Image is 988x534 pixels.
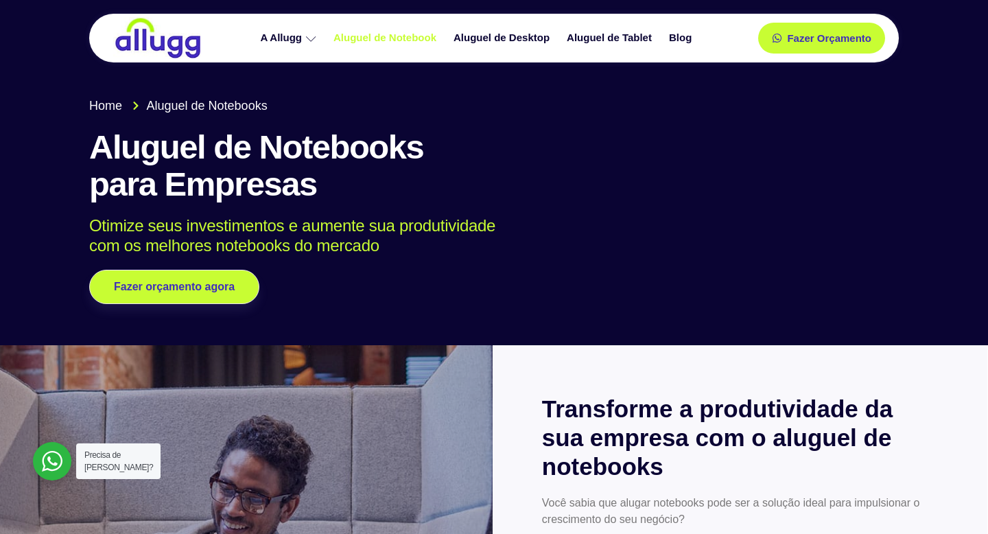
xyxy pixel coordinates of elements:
a: Aluguel de Notebook [327,26,447,50]
span: Fazer orçamento agora [114,281,235,292]
span: Home [89,97,122,115]
h1: Aluguel de Notebooks para Empresas [89,129,899,203]
a: Fazer Orçamento [758,23,885,54]
span: Precisa de [PERSON_NAME]? [84,450,153,472]
a: A Allugg [253,26,327,50]
p: Otimize seus investimentos e aumente sua produtividade com os melhores notebooks do mercado [89,216,879,256]
img: locação de TI é Allugg [113,17,202,59]
a: Blog [662,26,702,50]
a: Fazer orçamento agora [89,270,259,304]
a: Aluguel de Tablet [560,26,662,50]
a: Aluguel de Desktop [447,26,560,50]
span: Aluguel de Notebooks [143,97,268,115]
h2: Transforme a produtividade da sua empresa com o aluguel de notebooks [542,395,938,481]
span: Fazer Orçamento [787,33,871,43]
p: Você sabia que alugar notebooks pode ser a solução ideal para impulsionar o crescimento do seu ne... [542,495,938,528]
